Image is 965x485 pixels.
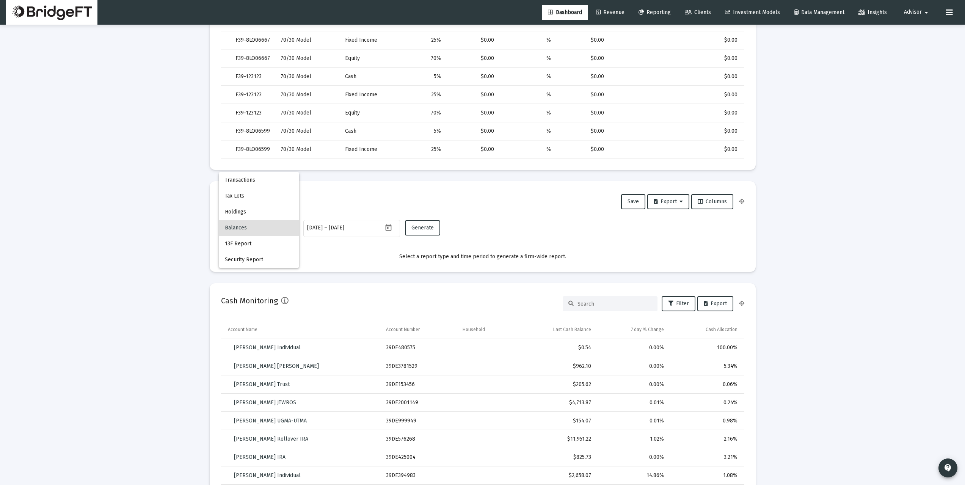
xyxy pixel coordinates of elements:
[225,172,293,188] span: Transactions
[225,236,293,252] span: 13F Report
[225,252,293,268] span: Security Report
[225,204,293,220] span: Holdings
[225,188,293,204] span: Tax Lots
[225,220,293,236] span: Balances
